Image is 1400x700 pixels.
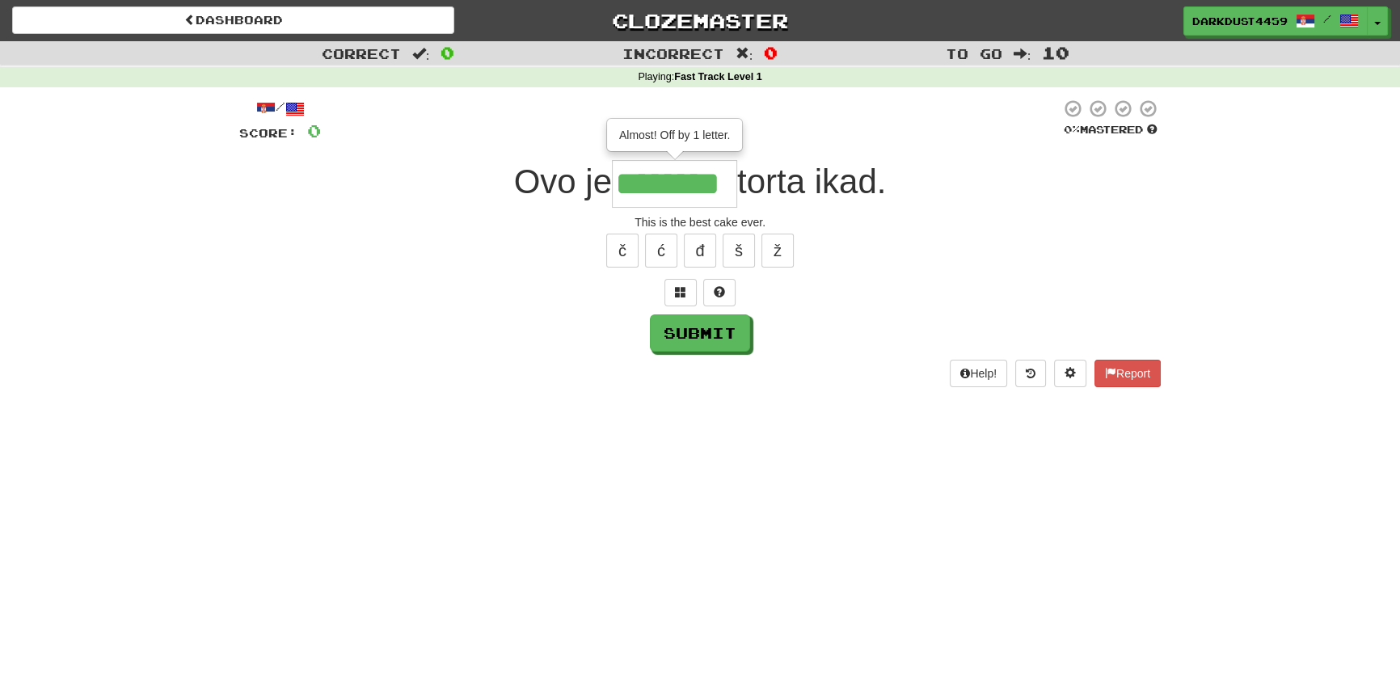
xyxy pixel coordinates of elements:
span: : [1014,47,1031,61]
span: torta ikad. [737,162,886,200]
button: š [723,234,755,268]
div: / [239,99,321,119]
span: : [736,47,753,61]
button: ć [645,234,677,268]
button: Single letter hint - you only get 1 per sentence and score half the points! alt+h [703,279,736,306]
span: 10 [1042,43,1069,62]
span: To go [946,45,1002,61]
span: 0 [307,120,321,141]
button: č [606,234,639,268]
button: Round history (alt+y) [1015,360,1046,387]
button: Switch sentence to multiple choice alt+p [664,279,697,306]
div: This is the best cake ever. [239,214,1161,230]
button: Help! [950,360,1007,387]
span: 0 [764,43,778,62]
a: DarkDust4459 / [1183,6,1368,36]
a: Clozemaster [479,6,921,35]
span: DarkDust4459 [1192,14,1288,28]
span: Almost! Off by 1 letter. [619,129,730,141]
span: Score: [239,126,297,140]
button: Submit [650,314,750,352]
strong: Fast Track Level 1 [674,71,762,82]
button: đ [684,234,716,268]
div: Mastered [1061,123,1161,137]
span: 0 % [1064,123,1080,136]
span: : [412,47,430,61]
a: Dashboard [12,6,454,34]
span: 0 [441,43,454,62]
span: Correct [322,45,401,61]
button: ž [761,234,794,268]
span: / [1323,13,1331,24]
span: Incorrect [622,45,724,61]
button: Report [1094,360,1161,387]
span: Ovo je [514,162,612,200]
